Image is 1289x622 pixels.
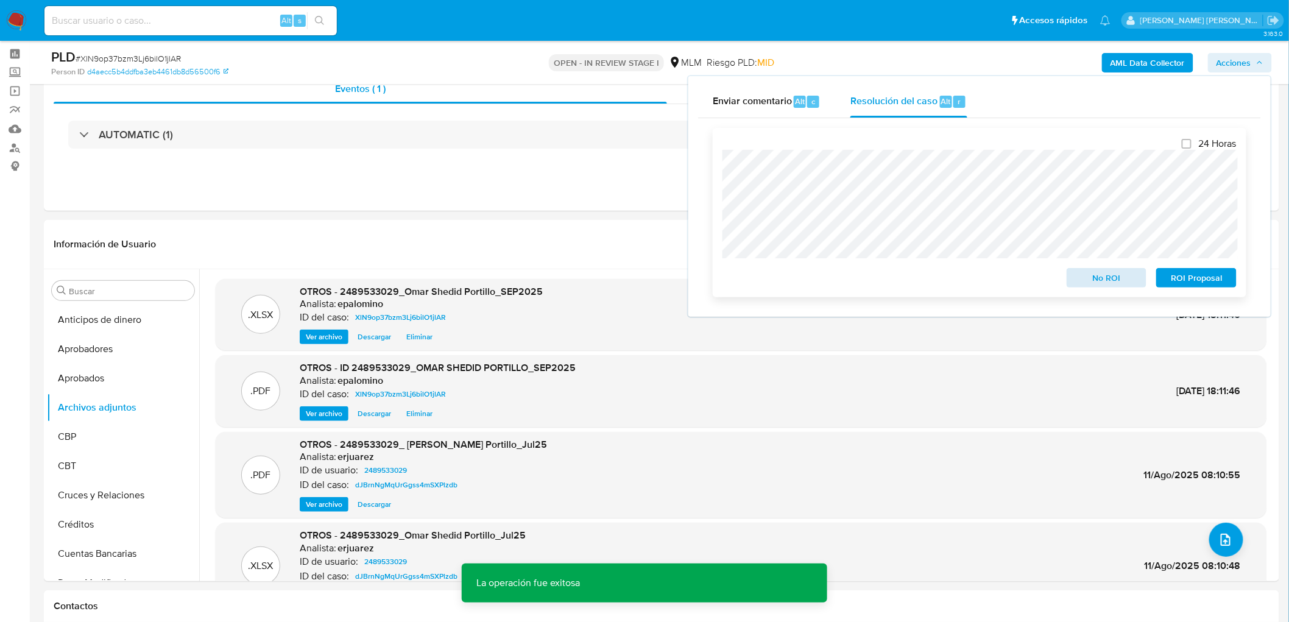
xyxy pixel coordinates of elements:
[306,498,342,511] span: Ver archivo
[300,437,547,451] span: OTROS - 2489533029_ [PERSON_NAME] Portillo_Jul25
[337,451,374,463] h6: erjuarez
[47,393,199,422] button: Archivos adjuntos
[307,12,332,29] button: search-icon
[1177,384,1241,398] span: [DATE] 18:11:46
[358,408,391,420] span: Descargar
[713,94,792,108] span: Enviar comentario
[44,13,337,29] input: Buscar usuario o caso...
[1263,29,1283,38] span: 3.163.0
[300,406,348,421] button: Ver archivo
[251,468,271,482] p: .PDF
[47,539,199,568] button: Cuentas Bancarias
[57,286,66,295] button: Buscar
[300,375,336,387] p: Analista:
[355,387,446,401] span: XlN9op37bzm3Lj6bilO1jlAR
[300,298,336,310] p: Analista:
[351,330,397,344] button: Descargar
[249,559,274,573] p: .XLSX
[1067,268,1147,288] button: No ROI
[54,600,1270,612] h1: Contactos
[1145,559,1241,573] span: 11/Ago/2025 08:10:48
[1100,15,1111,26] a: Notificaciones
[47,305,199,334] button: Anticipos de dinero
[1209,523,1243,557] button: upload-file
[306,331,342,343] span: Ver archivo
[1140,15,1263,26] p: elena.palomino@mercadolibre.com.mx
[300,311,349,323] p: ID del caso:
[350,310,451,325] a: XlN9op37bzm3Lj6bilO1jlAR
[47,334,199,364] button: Aprobadores
[350,569,462,584] a: dJBrnNgMqUrGgss4mSXPlzdb
[99,128,173,141] h3: AUTOMATIC (1)
[941,96,951,107] span: Alt
[1267,14,1280,27] a: Salir
[47,481,199,510] button: Cruces y Relaciones
[350,387,451,401] a: XlN9op37bzm3Lj6bilO1jlAR
[462,564,595,603] p: La operación fue exitosa
[47,364,199,393] button: Aprobados
[795,96,805,107] span: Alt
[1217,53,1251,72] span: Acciones
[47,451,199,481] button: CBT
[69,286,189,297] input: Buscar
[359,554,412,569] a: 2489533029
[300,497,348,512] button: Ver archivo
[358,331,391,343] span: Descargar
[406,408,433,420] span: Eliminar
[1199,138,1237,150] span: 24 Horas
[358,498,391,511] span: Descargar
[757,55,774,69] span: MID
[337,298,383,310] h6: epalomino
[47,568,199,598] button: Datos Modificados
[300,361,576,375] span: OTROS - ID 2489533029_OMAR SHEDID PORTILLO_SEP2025
[400,406,439,421] button: Eliminar
[87,66,228,77] a: d4aecc5b4ddfba3eb4461db8d56500f6
[669,56,702,69] div: MLM
[1165,269,1228,286] span: ROI Proposal
[300,528,526,542] span: OTROS - 2489533029_Omar Shedid Portillo_Jul25
[400,330,439,344] button: Eliminar
[47,422,199,451] button: CBP
[350,478,462,492] a: dJBrnNgMqUrGgss4mSXPlzdb
[1156,268,1237,288] button: ROI Proposal
[1208,53,1272,72] button: Acciones
[1075,269,1139,286] span: No ROI
[300,388,349,400] p: ID del caso:
[1102,53,1193,72] button: AML Data Collector
[958,96,961,107] span: r
[281,15,291,26] span: Alt
[355,569,457,584] span: dJBrnNgMqUrGgss4mSXPlzdb
[68,121,1255,149] div: AUTOMATIC (1)
[300,479,349,491] p: ID del caso:
[335,82,386,96] span: Eventos ( 1 )
[300,330,348,344] button: Ver archivo
[249,308,274,322] p: .XLSX
[364,554,407,569] span: 2489533029
[251,384,271,398] p: .PDF
[300,556,358,568] p: ID de usuario:
[51,47,76,66] b: PLD
[406,331,433,343] span: Eliminar
[351,497,397,512] button: Descargar
[300,451,336,463] p: Analista:
[300,570,349,582] p: ID del caso:
[300,464,358,476] p: ID de usuario:
[355,310,446,325] span: XlN9op37bzm3Lj6bilO1jlAR
[351,406,397,421] button: Descargar
[1020,14,1088,27] span: Accesos rápidos
[337,375,383,387] h6: epalomino
[1182,139,1192,149] input: 24 Horas
[300,284,543,299] span: OTROS - 2489533029_Omar Shedid Portillo_SEP2025
[54,238,156,250] h1: Información de Usuario
[76,52,181,65] span: # XlN9op37bzm3Lj6bilO1jlAR
[364,463,407,478] span: 2489533029
[811,96,815,107] span: c
[298,15,302,26] span: s
[359,463,412,478] a: 2489533029
[850,94,938,108] span: Resolución del caso
[300,542,336,554] p: Analista:
[306,408,342,420] span: Ver archivo
[549,54,664,71] p: OPEN - IN REVIEW STAGE I
[355,478,457,492] span: dJBrnNgMqUrGgss4mSXPlzdb
[707,56,774,69] span: Riesgo PLD:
